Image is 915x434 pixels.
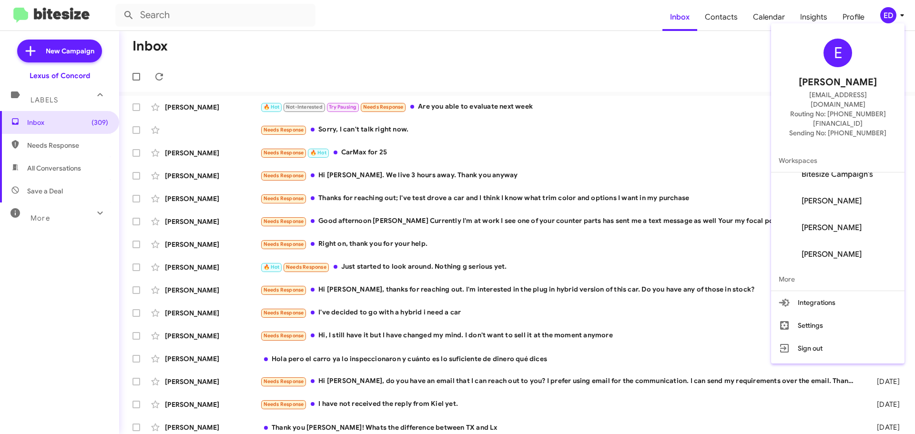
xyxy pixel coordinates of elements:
[771,291,905,314] button: Integrations
[789,128,886,138] span: Sending No: [PHONE_NUMBER]
[802,250,862,259] span: [PERSON_NAME]
[783,109,893,128] span: Routing No: [PHONE_NUMBER][FINANCIAL_ID]
[771,268,905,291] span: More
[771,337,905,360] button: Sign out
[802,196,862,206] span: [PERSON_NAME]
[799,75,877,90] span: [PERSON_NAME]
[771,314,905,337] button: Settings
[802,223,862,232] span: [PERSON_NAME]
[823,39,852,67] div: E
[783,90,893,109] span: [EMAIL_ADDRESS][DOMAIN_NAME]
[771,149,905,172] span: Workspaces
[802,170,873,179] span: Bitesize Campaign's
